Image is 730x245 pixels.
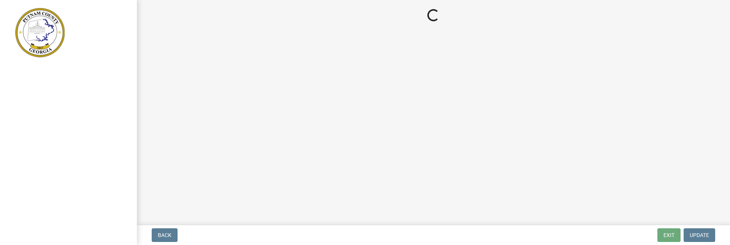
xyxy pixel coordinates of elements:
button: Exit [657,228,681,242]
span: Update [690,232,709,238]
button: Update [684,228,715,242]
span: Back [158,232,171,238]
img: Putnam County, Georgia [15,8,65,57]
button: Back [152,228,178,242]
